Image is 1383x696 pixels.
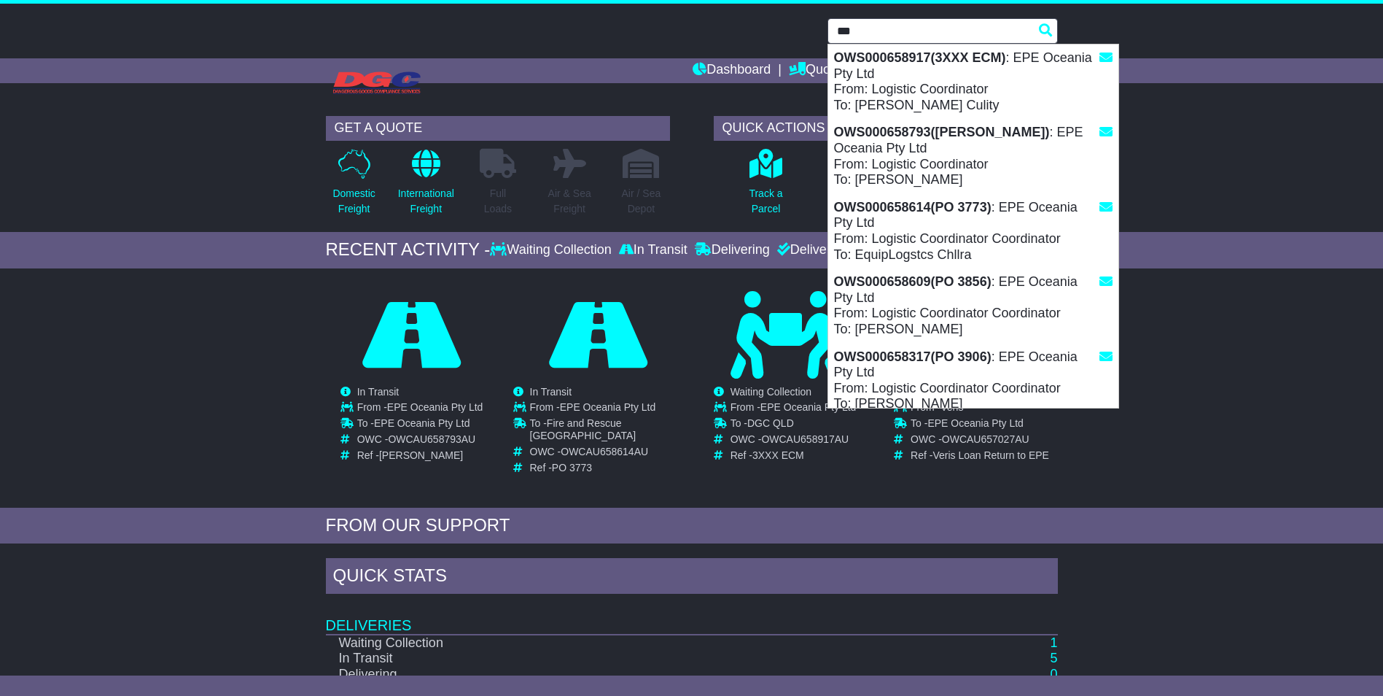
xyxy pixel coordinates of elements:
[911,433,1049,449] td: OWC -
[326,515,1058,536] div: FROM OUR SUPPORT
[834,125,1050,139] strong: OWS000658793([PERSON_NAME])
[622,186,661,217] p: Air / Sea Depot
[552,462,592,473] span: PO 3773
[828,268,1118,343] div: : EPE Oceania Pty Ltd From: Logistic Coordinator Coordinator To: [PERSON_NAME]
[940,401,963,413] span: Veris
[927,417,1024,429] span: EPE Oceania Pty Ltd
[388,433,475,445] span: OWCAU658793AU
[748,148,783,225] a: Track aParcel
[942,433,1029,445] span: OWCAU657027AU
[374,417,470,429] span: EPE Oceania Pty Ltd
[326,558,1058,598] div: Quick Stats
[326,116,670,141] div: GET A QUOTE
[691,242,774,258] div: Delivering
[731,401,857,417] td: From -
[332,148,375,225] a: DomesticFreight
[834,200,992,214] strong: OWS000658614(PO 3773)
[379,449,463,461] span: [PERSON_NAME]
[1050,667,1057,681] a: 0
[480,186,516,217] p: Full Loads
[530,462,684,474] td: Ref -
[615,242,691,258] div: In Transit
[1050,635,1057,650] a: 1
[332,186,375,217] p: Domestic Freight
[326,239,491,260] div: RECENT ACTIVITY -
[774,242,846,258] div: Delivered
[693,58,771,83] a: Dashboard
[357,433,483,449] td: OWC -
[561,446,648,457] span: OWCAU658614AU
[911,449,1049,462] td: Ref -
[326,651,894,667] td: In Transit
[714,116,1058,141] div: QUICK ACTIONS
[760,401,857,413] span: EPE Oceania Pty Ltd
[828,344,1118,418] div: : EPE Oceania Pty Ltd From: Logistic Coordinator Coordinator To: [PERSON_NAME]
[834,50,1006,65] strong: OWS000658917(3XXX ECM)
[357,417,483,433] td: To -
[530,446,684,462] td: OWC -
[761,433,849,445] span: OWCAU658917AU
[747,417,794,429] span: DGC QLD
[834,349,992,364] strong: OWS000658317(PO 3906)
[828,45,1118,119] div: : EPE Oceania Pty Ltd From: Logistic Coordinator To: [PERSON_NAME] Culity
[530,386,572,398] span: In Transit
[731,433,857,449] td: OWC -
[828,194,1118,268] div: : EPE Oceania Pty Ltd From: Logistic Coordinator Coordinator To: EquipLogstcs Chllra
[834,274,992,289] strong: OWS000658609(PO 3856)
[398,186,454,217] p: International Freight
[357,401,483,417] td: From -
[357,449,483,462] td: Ref -
[752,449,804,461] span: 3XXX ECM
[326,667,894,683] td: Delivering
[560,401,656,413] span: EPE Oceania Pty Ltd
[731,417,857,433] td: To -
[911,417,1049,433] td: To -
[828,119,1118,193] div: : EPE Oceania Pty Ltd From: Logistic Coordinator To: [PERSON_NAME]
[387,401,483,413] span: EPE Oceania Pty Ltd
[731,449,857,462] td: Ref -
[911,401,1049,417] td: From -
[932,449,1049,461] span: Veris Loan Return to EPE
[530,417,684,446] td: To -
[548,186,591,217] p: Air & Sea Freight
[357,386,400,398] span: In Transit
[326,598,1058,635] td: Deliveries
[789,58,875,83] a: Quote/Book
[530,417,636,441] span: Fire and Rescue [GEOGRAPHIC_DATA]
[530,401,684,417] td: From -
[326,635,894,651] td: Waiting Collection
[731,386,812,398] span: Waiting Collection
[1050,651,1057,665] a: 5
[749,186,782,217] p: Track a Parcel
[397,148,455,225] a: InternationalFreight
[490,242,615,258] div: Waiting Collection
